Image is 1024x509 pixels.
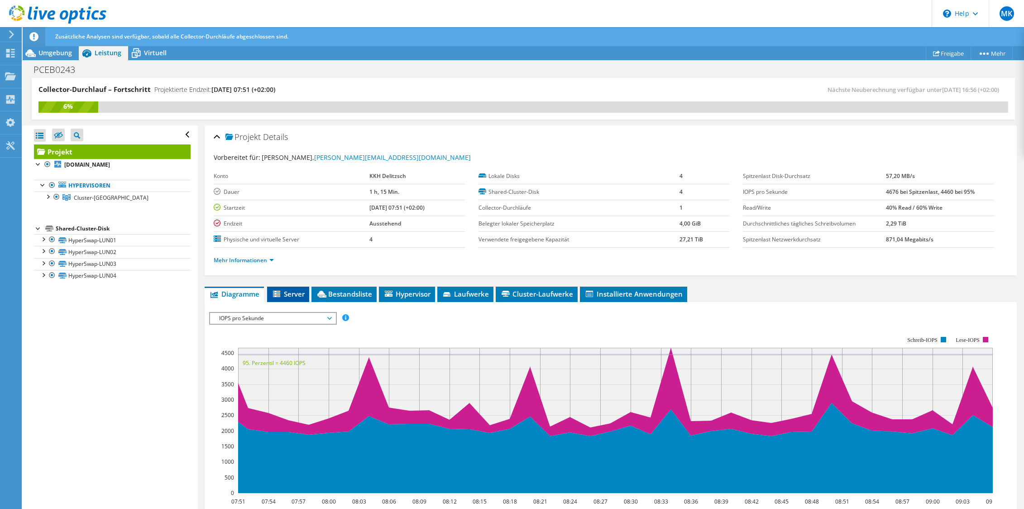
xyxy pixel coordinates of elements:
label: Dauer [214,187,369,197]
text: 08:06 [382,498,396,505]
text: 1000 [221,458,234,466]
text: 07:51 [231,498,245,505]
b: Ausstehend [369,220,401,227]
span: Diagramme [209,289,259,298]
b: [DATE] 07:51 (+02:00) [369,204,425,211]
text: 08:54 [865,498,879,505]
text: 08:24 [563,498,577,505]
text: 09:06 [986,498,1000,505]
span: Nächste Neuberechnung verfügbar unter [828,86,1004,94]
text: 08:03 [352,498,366,505]
text: 0 [231,489,234,497]
text: 08:18 [503,498,517,505]
div: 6% [38,101,98,111]
label: Collector-Durchläufe [479,203,679,212]
span: IOPS pro Sekunde [215,313,331,324]
b: 4 [369,235,373,243]
text: 1500 [221,442,234,450]
b: 4676 bei Spitzenlast, 4460 bei 95% [886,188,975,196]
text: 3000 [221,396,234,403]
span: MK [1000,6,1014,21]
text: 08:42 [745,498,759,505]
text: 08:45 [775,498,789,505]
label: Startzeit [214,203,369,212]
a: Hypervisoren [34,180,191,192]
span: Details [263,131,288,142]
text: 3500 [221,380,234,388]
a: HyperSwap-LUN01 [34,234,191,246]
b: 871,04 Megabits/s [886,235,933,243]
span: [PERSON_NAME], [262,153,471,162]
label: Vorbereitet für: [214,153,260,162]
text: 2000 [221,427,234,435]
span: Bestandsliste [316,289,372,298]
span: Installierte Anwendungen [584,289,683,298]
span: Umgebung [38,48,72,57]
span: Cluster-[GEOGRAPHIC_DATA] [74,194,148,202]
span: Laufwerke [442,289,489,298]
span: Leistung [95,48,121,57]
label: Durchschnittliches tägliches Schreibvolumen [743,219,886,228]
text: Schreib-IOPS [907,337,938,343]
text: 07:54 [262,498,276,505]
span: Server [272,289,305,298]
b: 4,00 GiB [679,220,701,227]
span: Projekt [225,133,261,142]
span: Hypervisor [383,289,431,298]
text: 08:36 [684,498,698,505]
text: 08:12 [443,498,457,505]
label: Endzeit [214,219,369,228]
text: 08:39 [714,498,728,505]
a: Freigabe [926,46,971,60]
b: [DOMAIN_NAME] [64,161,110,168]
a: [PERSON_NAME][EMAIL_ADDRESS][DOMAIN_NAME] [314,153,471,162]
b: 4 [679,188,683,196]
h1: PCEB0243 [29,65,89,75]
label: IOPS pro Sekunde [743,187,886,197]
text: 08:57 [895,498,909,505]
text: 08:21 [533,498,547,505]
span: Zusätzliche Analysen sind verfügbar, sobald alle Collector-Durchläufe abgeschlossen sind. [55,33,288,40]
text: 4500 [221,349,234,357]
label: Read/Write [743,203,886,212]
svg: \n [943,10,951,18]
text: 4000 [221,365,234,372]
a: [DOMAIN_NAME] [34,159,191,171]
label: Konto [214,172,369,181]
a: Mehr Informationen [214,256,274,264]
text: 08:09 [412,498,426,505]
a: HyperSwap-LUN02 [34,246,191,258]
text: 500 [225,474,234,481]
b: KKH Delitzsch [369,172,406,180]
label: Verwendete freigegebene Kapazität [479,235,679,244]
text: 08:15 [473,498,487,505]
span: [DATE] 07:51 (+02:00) [211,85,275,94]
text: 08:48 [805,498,819,505]
text: 07:57 [292,498,306,505]
b: 57,20 MB/s [886,172,915,180]
label: Belegter lokaler Speicherplatz [479,219,679,228]
label: Spitzenlast Disk-Durchsatz [743,172,886,181]
a: HyperSwap-LUN03 [34,258,191,270]
span: [DATE] 16:56 (+02:00) [942,86,999,94]
b: 40% Read / 60% Write [886,204,943,211]
b: 27,21 TiB [679,235,703,243]
b: 2,29 TiB [886,220,906,227]
b: 4 [679,172,683,180]
label: Physische und virtuelle Server [214,235,369,244]
a: Mehr [971,46,1013,60]
text: 08:00 [322,498,336,505]
b: 1 [679,204,683,211]
text: 08:51 [835,498,849,505]
a: Projekt [34,144,191,159]
text: Lese-IOPS [956,337,980,343]
h4: Projektierte Endzeit: [154,85,275,95]
text: 09:00 [926,498,940,505]
a: HyperSwap-LUN04 [34,270,191,282]
label: Shared-Cluster-Disk [479,187,679,197]
text: 2500 [221,411,234,419]
text: 09:03 [956,498,970,505]
label: Lokale Disks [479,172,679,181]
text: 08:30 [624,498,638,505]
span: Cluster-Laufwerke [500,289,573,298]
